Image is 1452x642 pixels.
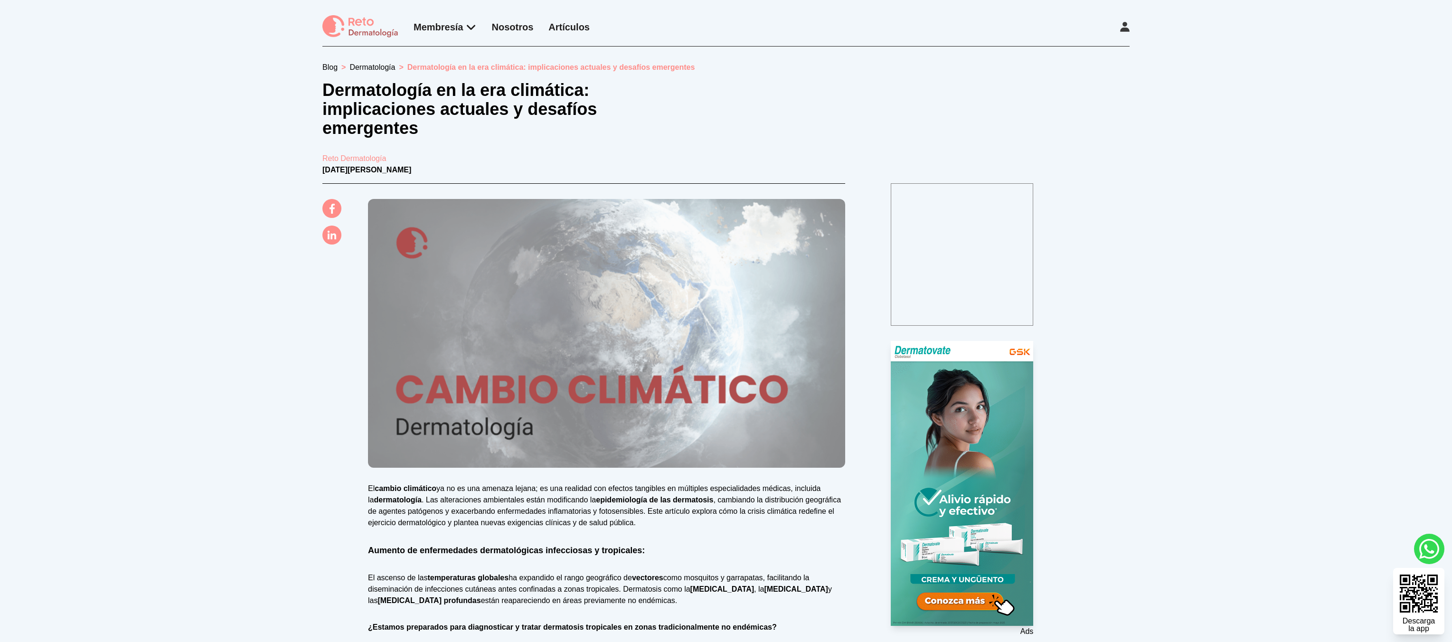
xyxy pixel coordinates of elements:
a: Reto Dermatología [322,153,1130,164]
img: logo Reto dermatología [322,15,398,38]
img: Ad - web | blog-post | side | dermatovate | 2025-08-19 | 1 [891,341,1033,626]
strong: epidemiología de las dermatosis [596,496,713,504]
strong: dermatología [374,496,421,504]
p: El ascenso de las ha expandido el rango geográfico de como mosquitos y garrapatas, facilitando la... [368,572,845,606]
div: Descarga la app [1403,617,1435,633]
strong: [MEDICAL_DATA] profundas [377,596,481,604]
p: [DATE][PERSON_NAME] [322,164,1130,176]
p: El ya no es una amenaza lejana; es una realidad con efectos tangibles en múltiples especialidades... [368,483,845,529]
p: Ads [891,626,1033,637]
strong: cambio climático [375,484,436,492]
span: Dermatología en la era climática: implicaciones actuales y desafíos emergentes [407,63,695,71]
a: Nosotros [492,22,534,32]
a: Artículos [548,22,590,32]
strong: temperaturas globales [427,574,509,582]
strong: [MEDICAL_DATA] [690,585,754,593]
a: Dermatología [349,63,395,71]
a: whatsapp button [1414,534,1444,564]
h2: Aumento de enfermedades dermatológicas infecciosas y tropicales: [368,544,845,557]
a: Blog [322,63,338,71]
div: Membresía [414,20,477,34]
img: Dermatología en la era climática: implicaciones actuales y desafíos emergentes [368,199,845,467]
strong: vectores [632,574,663,582]
span: > [399,63,403,71]
span: > [341,63,346,71]
h1: Dermatología en la era climática: implicaciones actuales y desafíos emergentes [322,81,687,138]
strong: ¿Estamos preparados para diagnosticar y tratar dermatosis tropicales en zonas tradicionalmente no... [368,623,777,631]
strong: [MEDICAL_DATA] [764,585,828,593]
